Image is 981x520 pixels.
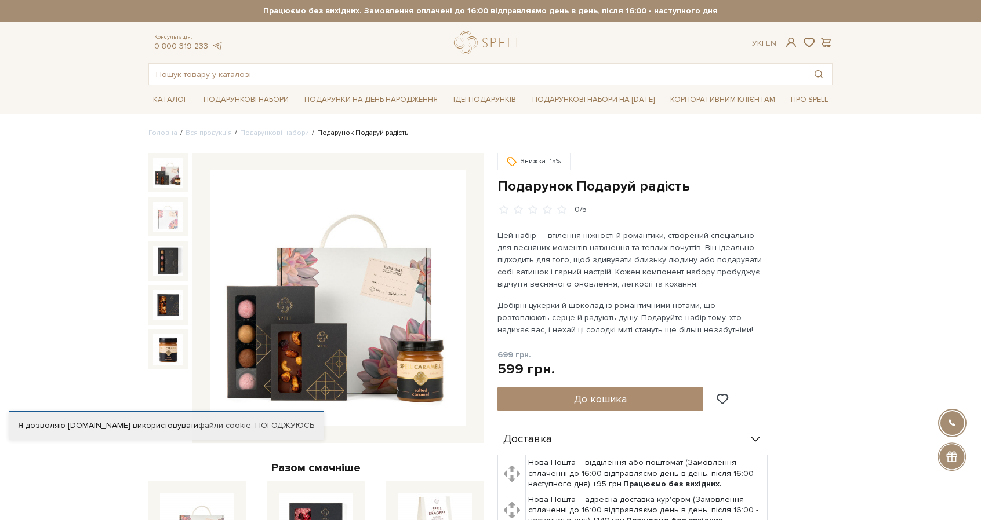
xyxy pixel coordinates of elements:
div: Знижка -15% [497,153,571,170]
p: Добірні цукерки й шоколад із романтичними нотами, що розтоплюють серце й радують душу. Подаруйте ... [497,299,769,336]
a: Погоджуюсь [255,420,314,431]
div: Разом смачніше [148,460,484,475]
a: telegram [211,41,223,51]
img: Подарунок Подаруй радість [153,290,183,320]
a: Подарункові набори [240,129,309,137]
a: Каталог [148,91,192,109]
b: Працюємо без вихідних. [623,479,722,489]
button: Пошук товару у каталозі [805,64,832,85]
input: Пошук товару у каталозі [149,64,805,85]
div: 599 грн. [497,360,555,378]
img: Подарунок Подаруй радість [210,170,466,426]
button: До кошика [497,387,703,411]
a: Подарункові набори на [DATE] [528,90,659,109]
td: Нова Пошта – відділення або поштомат (Замовлення сплаченні до 16:00 відправляємо день в день, піс... [526,455,768,492]
span: | [762,38,764,48]
a: Корпоративним клієнтам [666,90,780,109]
a: файли cookie [198,420,251,430]
a: Про Spell [786,91,833,109]
a: Головна [148,129,177,137]
span: 699 грн. [497,350,531,360]
span: Доставка [503,434,552,445]
a: 0 800 319 233 [154,41,208,51]
img: Подарунок Подаруй радість [153,158,183,188]
p: Цей набір — втілення ніжності й романтики, створений спеціально для весняних моментів натхнення т... [497,229,769,290]
a: Подарунки на День народження [300,91,442,109]
div: 0/5 [575,204,587,215]
div: Я дозволяю [DOMAIN_NAME] використовувати [9,420,324,431]
div: Ук [752,38,776,49]
a: Вся продукція [186,129,232,137]
img: Подарунок Подаруй радість [153,246,183,276]
li: Подарунок Подаруй радість [309,128,408,138]
span: Консультація: [154,34,223,41]
a: Подарункові набори [199,91,293,109]
img: Подарунок Подаруй радість [153,334,183,364]
img: Подарунок Подаруй радість [153,202,183,232]
span: До кошика [574,393,627,405]
a: logo [454,31,526,54]
strong: Працюємо без вихідних. Замовлення оплачені до 16:00 відправляємо день в день, після 16:00 - насту... [148,6,833,16]
a: En [766,38,776,48]
h1: Подарунок Подаруй радість [497,177,833,195]
a: Ідеї подарунків [449,91,521,109]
